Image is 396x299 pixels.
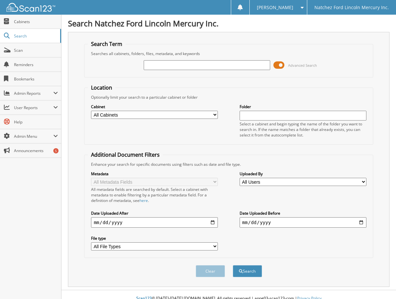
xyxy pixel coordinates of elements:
div: Select a cabinet and begin typing the name of the folder you want to search in. If the name match... [240,121,366,138]
img: scan123-logo-white.svg [7,3,55,12]
label: File type [91,235,218,241]
span: Reminders [14,62,58,67]
legend: Location [88,84,115,91]
div: Enhance your search for specific documents using filters such as date and file type. [88,162,369,167]
div: Searches all cabinets, folders, files, metadata, and keywords [88,51,369,56]
span: Natchez Ford Lincoln Mercury Inc. [314,6,389,9]
div: All metadata fields are searched by default. Select a cabinet with metadata to enable filtering b... [91,187,218,203]
label: Metadata [91,171,218,177]
span: [PERSON_NAME] [257,6,293,9]
span: Advanced Search [288,63,317,68]
label: Date Uploaded After [91,210,218,216]
legend: Additional Document Filters [88,151,163,158]
input: end [240,217,366,228]
span: Bookmarks [14,76,58,82]
span: Scan [14,48,58,53]
legend: Search Term [88,40,125,48]
span: Help [14,119,58,125]
label: Date Uploaded Before [240,210,366,216]
div: Optionally limit your search to a particular cabinet or folder [88,94,369,100]
label: Folder [240,104,366,109]
label: Uploaded By [240,171,366,177]
span: User Reports [14,105,53,110]
a: here [139,198,148,203]
button: Clear [196,265,225,277]
span: Announcements [14,148,58,153]
div: 5 [53,148,59,153]
span: Cabinets [14,19,58,24]
span: Admin Menu [14,134,53,139]
input: start [91,217,218,228]
span: Admin Reports [14,91,53,96]
span: Search [14,33,57,39]
button: Search [233,265,262,277]
h1: Search Natchez Ford Lincoln Mercury Inc. [68,18,389,29]
label: Cabinet [91,104,218,109]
